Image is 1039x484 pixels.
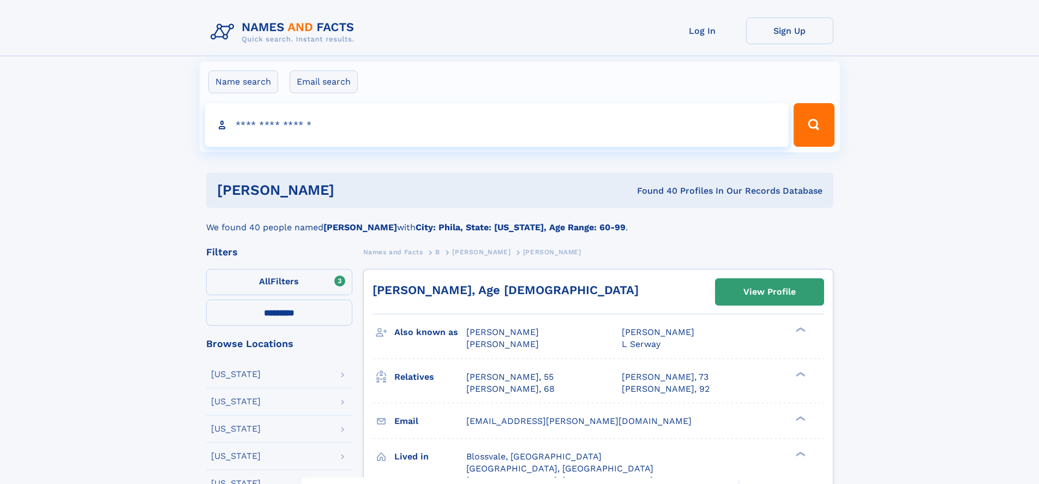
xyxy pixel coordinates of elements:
div: View Profile [743,279,796,304]
div: ❯ [793,450,806,457]
span: Blossvale, [GEOGRAPHIC_DATA] [466,451,602,462]
h3: Email [394,412,466,431]
h3: Also known as [394,323,466,342]
div: Found 40 Profiles In Our Records Database [485,185,822,197]
div: Browse Locations [206,339,352,349]
a: [PERSON_NAME], 92 [622,383,710,395]
label: Name search [208,70,278,93]
span: All [259,276,271,286]
span: [EMAIL_ADDRESS][PERSON_NAME][DOMAIN_NAME] [466,416,692,426]
div: [US_STATE] [211,397,261,406]
a: Sign Up [746,17,833,44]
div: [US_STATE] [211,425,261,433]
label: Email search [290,70,358,93]
span: [PERSON_NAME] [466,327,539,337]
div: [US_STATE] [211,370,261,379]
span: L Serway [622,339,660,349]
label: Filters [206,269,352,295]
a: [PERSON_NAME], 68 [466,383,555,395]
div: ❯ [793,326,806,333]
b: City: Phila, State: [US_STATE], Age Range: 60-99 [416,222,626,232]
div: We found 40 people named with . [206,208,833,234]
span: [PERSON_NAME] [452,248,511,256]
b: [PERSON_NAME] [323,222,397,232]
div: ❯ [793,371,806,378]
div: ❯ [793,415,806,422]
h3: Lived in [394,447,466,466]
a: [PERSON_NAME], Age [DEMOGRAPHIC_DATA] [373,283,639,297]
img: Logo Names and Facts [206,17,363,47]
a: View Profile [716,279,824,305]
input: search input [205,103,789,147]
a: Names and Facts [363,245,423,259]
a: [PERSON_NAME] [452,245,511,259]
a: Log In [659,17,746,44]
span: [PERSON_NAME] [622,327,694,337]
button: Search Button [794,103,834,147]
a: [PERSON_NAME], 73 [622,371,708,383]
h3: Relatives [394,368,466,386]
div: [US_STATE] [211,452,261,461]
a: B [435,245,440,259]
span: [PERSON_NAME] [466,339,539,349]
div: Filters [206,247,352,257]
h1: [PERSON_NAME] [217,183,486,197]
a: [PERSON_NAME], 55 [466,371,554,383]
span: [GEOGRAPHIC_DATA], [GEOGRAPHIC_DATA] [466,463,653,474]
span: [PERSON_NAME] [523,248,581,256]
span: B [435,248,440,256]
